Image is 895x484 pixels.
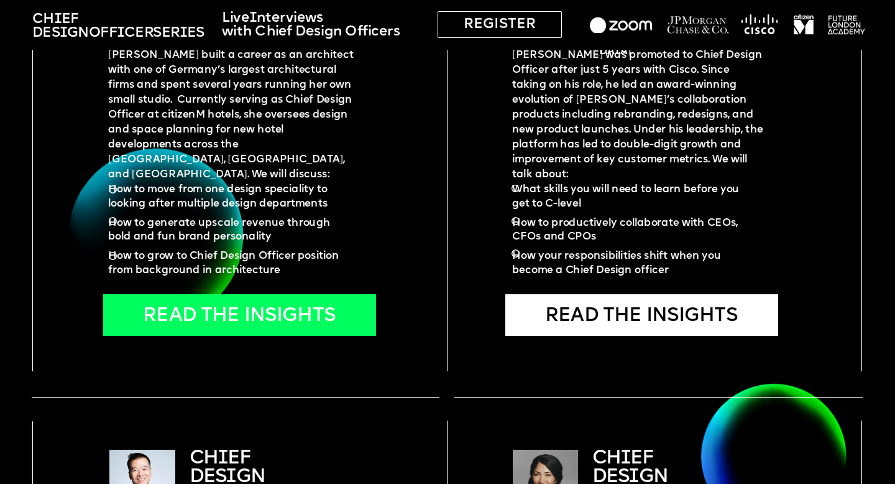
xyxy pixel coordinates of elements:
span: CH EF [190,449,250,468]
span: [PERSON_NAME] was promoted to Chief Design Officer after just 5 years with Cisco. Since taking on... [512,50,766,180]
span: How your responsibilities shift when you become a Chief Design officer [512,251,723,276]
span: How to productively collaborate with CEOs, CFOs and CPOs [512,218,740,242]
span: Officer [89,27,154,41]
span: with Chief Design Officers [222,26,400,40]
img: image-44c01d3f-c830-49c1-a494-b22ee944ced5.png [590,17,652,33]
img: image-5834adbb-306c-460e-a5c8-d384bcc8ec54.png [820,2,873,48]
img: image-98e285c0-c86e-4d2b-a234-49fe345cfac8.png [792,12,815,36]
span: I [218,449,227,468]
span: i [54,12,62,27]
span: i [180,27,187,41]
span: How to move from one design speciality to looking after multiple design departments [108,185,330,209]
span: Ch ef Des gn Ser es [32,12,204,40]
span: In [249,11,266,26]
span: i [294,11,298,26]
img: image-77b07e5f-1a33-4e60-af85-fd8ed3614c1c.png [741,14,778,34]
img: image-28eedda7-2348-461d-86bf-e0a00ce57977.png [667,15,729,35]
span: CH EF [592,449,653,468]
span: I [620,449,630,468]
span: Live terv ews [222,11,323,26]
span: [PERSON_NAME] built a career as an architect with one of Germany’s largest architectural firms an... [108,50,356,180]
span: How to grow to Chief Design Officer position from background in architecture [108,251,341,276]
span: What skills you will need to learn before you get to C-level [512,185,742,209]
span: i [60,27,67,41]
span: How to generate upscale revenue through bold and fun brand personality [108,218,333,242]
